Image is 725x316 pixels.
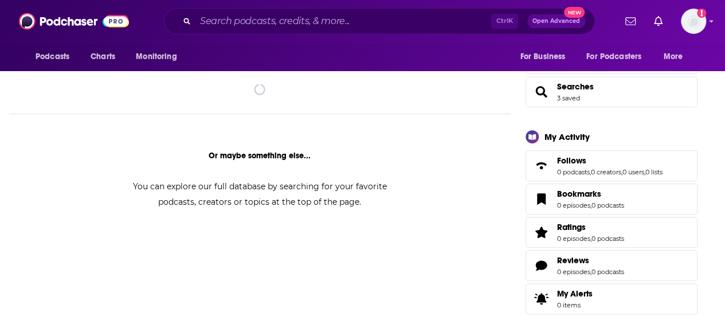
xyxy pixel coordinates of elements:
a: 0 episodes [557,201,590,209]
span: , [590,268,591,276]
a: Bookmarks [557,189,624,199]
a: Searches [530,84,552,100]
a: Searches [557,81,594,92]
a: 0 podcasts [591,235,624,243]
button: Open AdvancedNew [527,14,585,28]
span: Follows [526,150,697,181]
span: Reviews [526,250,697,281]
span: Ctrl K [491,14,518,29]
button: open menu [512,46,579,68]
a: Follows [557,155,663,166]
span: My Alerts [530,291,552,307]
span: , [590,168,591,176]
a: Reviews [557,255,624,266]
span: For Business [520,49,565,65]
span: Ratings [557,222,586,232]
span: Charts [91,49,115,65]
input: Search podcasts, credits, & more... [195,12,491,30]
a: Bookmarks [530,191,552,207]
svg: Add a profile image [697,9,706,18]
span: Reviews [557,255,589,266]
a: 0 creators [591,168,621,176]
a: Reviews [530,258,552,274]
span: , [621,168,622,176]
span: Bookmarks [526,184,697,214]
a: Ratings [557,222,624,232]
img: User Profile [681,9,706,34]
span: Monitoring [136,49,177,65]
button: open menu [656,46,697,68]
span: More [664,49,683,65]
a: 0 podcasts [591,201,624,209]
img: Podchaser - Follow, Share and Rate Podcasts [19,10,129,32]
div: Or maybe something else... [9,151,511,161]
button: open menu [128,46,191,68]
button: open menu [579,46,658,68]
a: 0 podcasts [591,268,624,276]
span: , [644,168,645,176]
a: 0 lists [645,168,663,176]
span: Searches [526,76,697,107]
a: Follows [530,158,552,174]
a: 3 saved [557,94,580,102]
span: My Alerts [557,288,593,299]
div: You can explore our full database by searching for your favorite podcasts, creators or topics at ... [119,179,401,210]
a: Ratings [530,224,552,240]
div: My Activity [544,131,590,142]
span: Podcasts [36,49,69,65]
span: , [590,201,591,209]
span: New [564,7,585,18]
span: Logged in as mdekoning [681,9,706,34]
span: Open Advanced [532,18,580,24]
span: For Podcasters [586,49,641,65]
button: open menu [28,46,84,68]
a: Show notifications dropdown [649,11,667,31]
span: Follows [557,155,586,166]
span: Bookmarks [557,189,601,199]
a: 0 episodes [557,268,590,276]
a: 0 episodes [557,235,590,243]
span: , [590,235,591,243]
span: Ratings [526,217,697,248]
a: 0 podcasts [557,168,590,176]
a: Charts [83,46,122,68]
div: Search podcasts, credits, & more... [164,8,595,34]
a: 0 users [622,168,644,176]
button: Show profile menu [681,9,706,34]
a: My Alerts [526,283,697,314]
a: Show notifications dropdown [621,11,640,31]
span: 0 items [557,301,593,309]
